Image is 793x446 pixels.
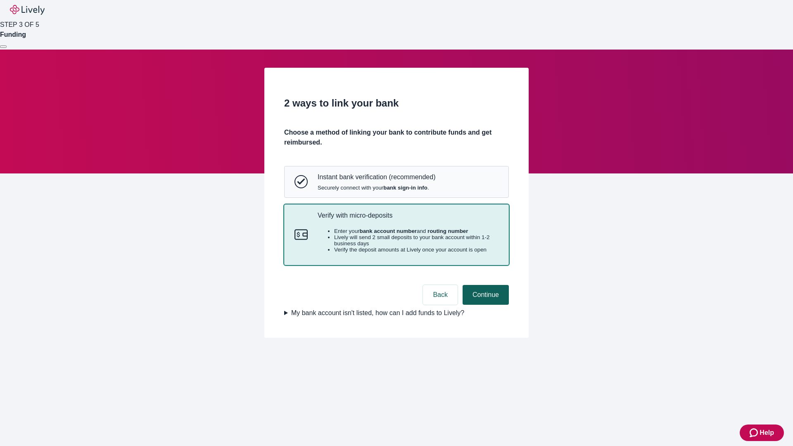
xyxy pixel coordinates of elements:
p: Instant bank verification (recommended) [318,173,435,181]
span: Help [760,428,774,438]
button: Continue [463,285,509,305]
strong: bank sign-in info [383,185,427,191]
svg: Micro-deposits [294,228,308,241]
span: Securely connect with your . [318,185,435,191]
svg: Instant bank verification [294,175,308,188]
h2: 2 ways to link your bank [284,96,509,111]
button: Instant bank verificationInstant bank verification (recommended)Securely connect with yourbank si... [285,166,508,197]
svg: Zendesk support icon [750,428,760,438]
img: Lively [10,5,45,15]
p: Verify with micro-deposits [318,211,499,219]
h4: Choose a method of linking your bank to contribute funds and get reimbursed. [284,128,509,147]
li: Enter your and [334,228,499,234]
button: Back [423,285,458,305]
li: Verify the deposit amounts at Lively once your account is open [334,247,499,253]
strong: routing number [427,228,468,234]
button: Zendesk support iconHelp [740,425,784,441]
summary: My bank account isn't listed, how can I add funds to Lively? [284,308,509,318]
strong: bank account number [360,228,417,234]
button: Micro-depositsVerify with micro-depositsEnter yourbank account numberand routing numberLively wil... [285,205,508,265]
li: Lively will send 2 small deposits to your bank account within 1-2 business days [334,234,499,247]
